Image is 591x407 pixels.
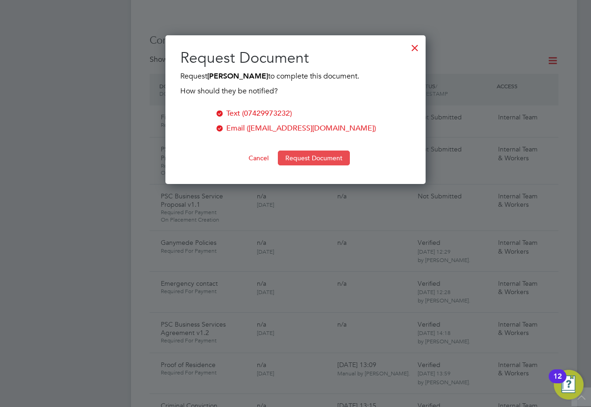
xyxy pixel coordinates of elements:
[180,48,411,68] h2: Request Document
[226,108,292,119] div: Text (07429973232)
[278,151,350,165] button: Request Document
[554,370,584,400] button: Open Resource Center, 12 new notifications
[207,72,268,80] b: [PERSON_NAME]
[553,376,562,388] div: 12
[241,151,276,165] button: Cancel
[180,71,411,97] div: Request to complete this document.
[180,82,411,97] div: How should they be notified?
[226,123,376,134] div: Email ([EMAIL_ADDRESS][DOMAIN_NAME])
